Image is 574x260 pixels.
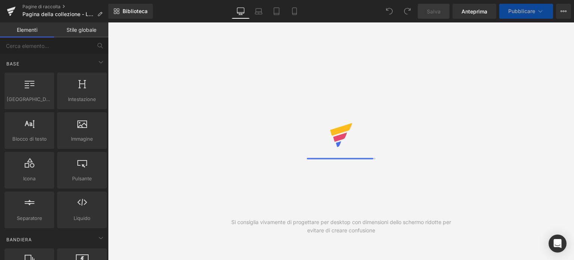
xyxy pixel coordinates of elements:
font: Anteprima [462,8,487,15]
a: Mobile [286,4,303,19]
font: Immagine [71,136,93,142]
button: Di più [556,4,571,19]
a: Anteprima [453,4,496,19]
font: Biblioteca [123,8,148,14]
font: Blocco di testo [12,136,47,142]
button: Rifare [400,4,415,19]
font: Stile globale [67,27,96,33]
a: Tavoletta [268,4,286,19]
font: Intestazione [68,96,96,102]
font: Salva [427,8,441,15]
font: Si consiglia vivamente di progettare per desktop con dimensioni dello schermo ridotte per evitare... [231,219,451,233]
font: Pubblicare [508,8,535,14]
button: Pubblicare [499,4,553,19]
div: Open Intercom Messenger [549,235,567,253]
font: [GEOGRAPHIC_DATA] [7,96,57,102]
font: Separatore [17,215,42,221]
font: Pagina della collezione - Le Nid [22,11,102,17]
font: Pulsante [72,175,92,181]
button: Disfare [382,4,397,19]
font: Bandiera [6,237,32,242]
font: Base [6,61,19,67]
a: Computer portatile [250,4,268,19]
font: Liquido [74,215,90,221]
font: Pagine di raccolta [22,4,61,9]
font: Icona [23,175,36,181]
a: Nuova Biblioteca [108,4,153,19]
a: Scrivania [232,4,250,19]
a: Pagine di raccolta [22,4,108,10]
font: Elementi [17,27,37,33]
